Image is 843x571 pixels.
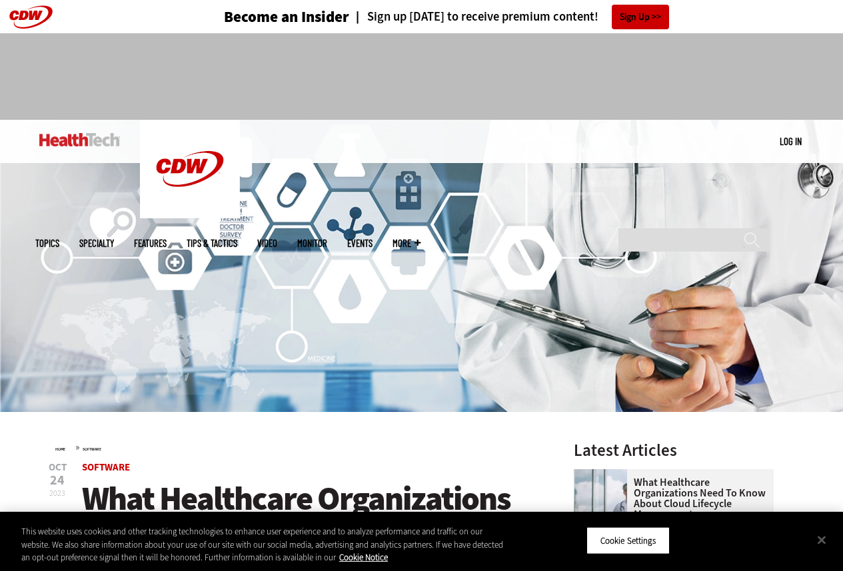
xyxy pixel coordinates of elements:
[807,525,836,554] button: Close
[393,238,421,248] span: More
[79,238,114,248] span: Specialty
[339,552,388,563] a: More information about your privacy
[82,461,130,474] a: Software
[349,11,598,23] a: Sign up [DATE] to receive premium content!
[574,469,634,480] a: doctor in front of clouds and reflective building
[83,447,101,452] a: Software
[574,469,627,522] img: doctor in front of clouds and reflective building
[187,238,237,248] a: Tips & Tactics
[134,238,167,248] a: Features
[35,238,59,248] span: Topics
[55,447,65,452] a: Home
[55,442,539,453] div: »
[780,134,802,148] div: User menu
[21,525,506,564] div: This website uses cookies and other tracking technologies to enhance user experience and to analy...
[49,474,67,487] span: 24
[586,526,670,554] button: Cookie Settings
[174,9,349,25] a: Become an Insider
[297,238,327,248] a: MonITor
[179,47,664,106] iframe: advertisement
[574,442,774,459] h3: Latest Articles
[140,208,240,222] a: CDW
[49,463,67,473] span: Oct
[49,488,65,498] span: 2023
[347,238,373,248] a: Events
[224,9,349,25] h3: Become an Insider
[780,135,802,147] a: Log in
[612,5,669,29] a: Sign Up
[574,477,766,520] a: What Healthcare Organizations Need To Know About Cloud Lifecycle Management
[257,238,277,248] a: Video
[39,133,120,146] img: Home
[140,120,240,218] img: Home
